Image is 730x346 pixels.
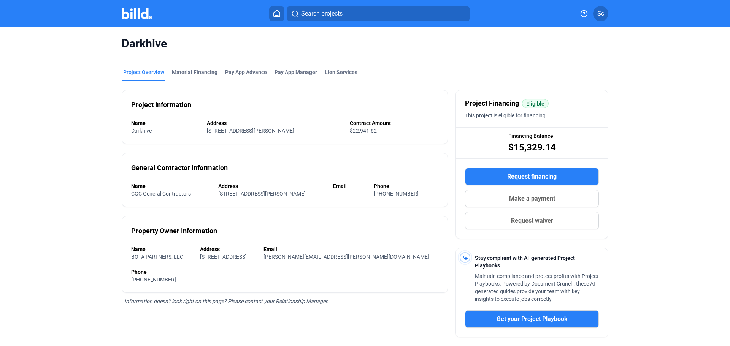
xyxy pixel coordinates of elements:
[374,182,438,190] div: Phone
[333,182,367,190] div: Email
[475,255,575,269] span: Stay compliant with AI-generated Project Playbooks
[374,191,419,197] span: [PHONE_NUMBER]
[131,226,217,236] div: Property Owner Information
[131,268,438,276] div: Phone
[465,168,599,185] button: Request financing
[301,9,343,18] span: Search projects
[131,182,211,190] div: Name
[207,119,342,127] div: Address
[593,6,608,21] button: Sc
[465,310,599,328] button: Get your Project Playbook
[122,36,608,51] span: Darkhive
[350,128,377,134] span: $22,941.62
[131,128,152,134] span: Darkhive
[225,68,267,76] div: Pay App Advance
[475,273,598,302] span: Maintain compliance and protect profits with Project Playbooks. Powered by Document Crunch, these...
[263,254,429,260] span: [PERSON_NAME][EMAIL_ADDRESS][PERSON_NAME][DOMAIN_NAME]
[124,298,328,304] span: Information doesn’t look right on this page? Please contact your Relationship Manager.
[131,245,192,253] div: Name
[172,68,217,76] div: Material Financing
[507,172,557,181] span: Request financing
[131,163,228,173] div: General Contractor Information
[122,8,152,19] img: Billd Company Logo
[511,216,553,225] span: Request waiver
[465,190,599,207] button: Make a payment
[131,100,191,110] div: Project Information
[325,68,357,76] div: Lien Services
[509,194,555,203] span: Make a payment
[465,212,599,229] button: Request waiver
[131,254,183,260] span: BOTA PARTNERS, LLC
[263,245,438,253] div: Email
[123,68,164,76] div: Project Overview
[131,119,199,127] div: Name
[465,112,547,118] span: This project is eligible for financing.
[350,119,438,127] div: Contract Amount
[200,254,247,260] span: [STREET_ADDRESS]
[218,191,306,197] span: [STREET_ADDRESS][PERSON_NAME]
[287,6,470,21] button: Search projects
[218,182,325,190] div: Address
[200,245,256,253] div: Address
[333,191,335,197] span: -
[497,314,568,324] span: Get your Project Playbook
[207,128,294,134] span: [STREET_ADDRESS][PERSON_NAME]
[508,141,556,153] span: $15,329.14
[131,276,176,283] span: [PHONE_NUMBER]
[522,99,549,108] mat-chip: Eligible
[508,132,553,140] span: Financing Balance
[131,191,191,197] span: CGC General Contractors
[275,68,317,76] span: Pay App Manager
[597,9,604,18] span: Sc
[465,98,519,109] span: Project Financing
